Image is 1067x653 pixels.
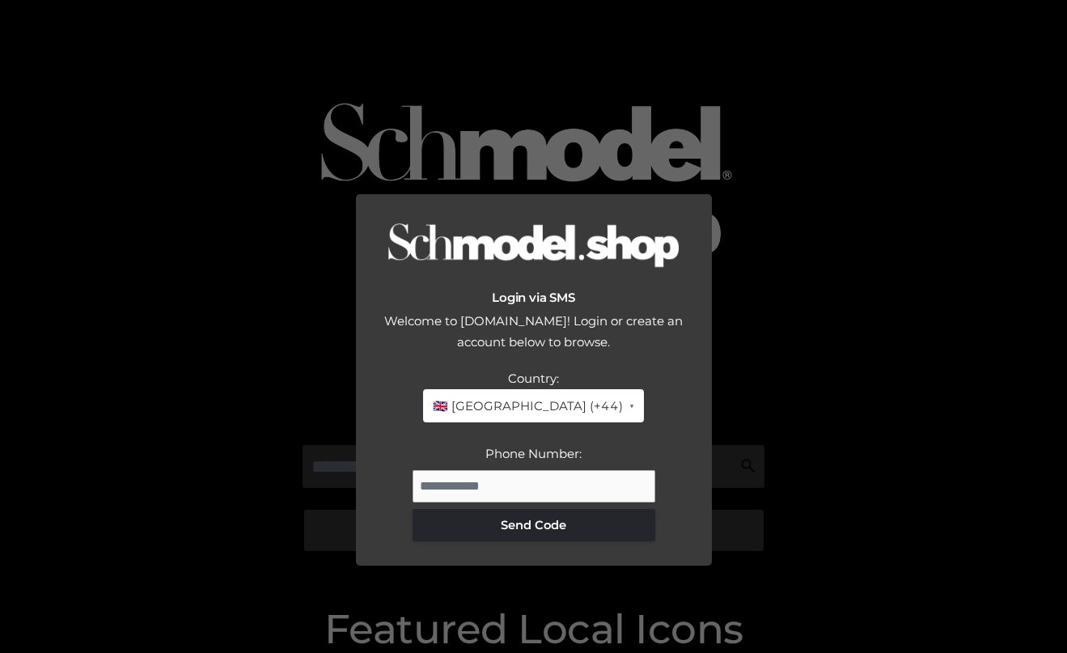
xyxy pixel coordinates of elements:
img: Logo [388,223,680,270]
h2: Login via SMS [372,290,696,305]
span: 🇬🇧 [GEOGRAPHIC_DATA] (+44) [433,396,623,417]
label: Phone Number: [485,446,582,461]
button: Send Code [413,509,655,541]
div: Welcome to [DOMAIN_NAME]! Login or create an account below to browse. [372,311,696,368]
label: Country: [508,371,559,386]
